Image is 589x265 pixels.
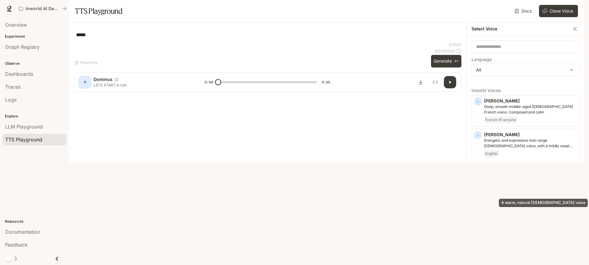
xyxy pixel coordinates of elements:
p: Inworld AI Demos [25,6,60,11]
button: All workspaces [16,2,69,15]
p: 5 / 1000 [449,42,461,47]
p: Energetic and expressive mid-range male voice, with a mildly nasal quality [484,138,577,149]
button: Download audio [414,76,427,88]
button: Shortcuts [74,58,100,67]
p: Language [472,57,492,62]
span: 0:01 [322,79,330,85]
p: LETS START A riot! [94,83,190,88]
div: All [472,64,579,76]
p: ⌘⏎ [454,60,459,63]
p: Inworld Voices [472,88,579,93]
button: Clone Voice [539,5,578,17]
div: D [80,77,90,87]
span: 0:00 [205,79,213,85]
span: French (Français) [484,116,517,124]
p: Deep, smooth middle-aged male French voice. Composed and calm [484,104,577,115]
h1: TTS Playground [75,5,122,17]
button: Copy Voice ID [113,78,121,81]
button: Inspect [429,76,441,88]
div: A warm, natural [DEMOGRAPHIC_DATA] voice [499,199,588,207]
p: $ 0.000050 [435,48,455,54]
p: Dominus [94,76,113,83]
button: Generate⌘⏎ [431,55,461,67]
p: [PERSON_NAME] [484,98,577,104]
a: Docs [514,5,534,17]
span: English [484,150,499,157]
p: [PERSON_NAME] [484,132,577,138]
